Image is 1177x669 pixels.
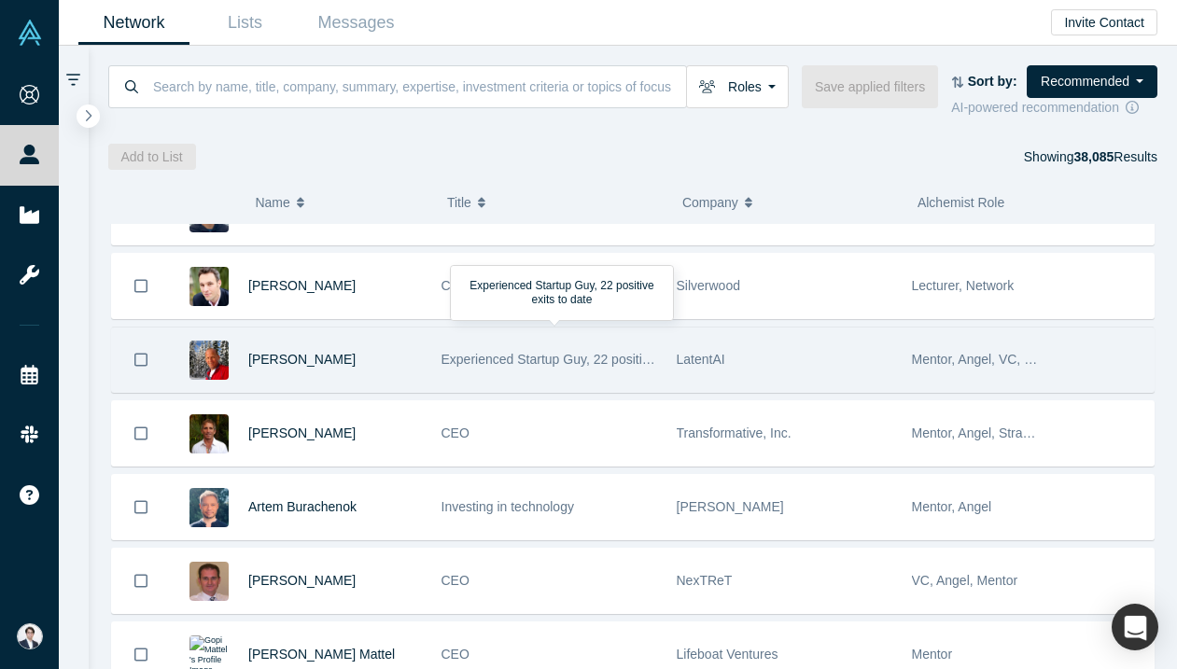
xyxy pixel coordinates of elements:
[912,573,1018,588] span: VC, Angel, Mentor
[441,425,469,440] span: CEO
[248,278,356,293] a: [PERSON_NAME]
[912,499,992,514] span: Mentor, Angel
[248,499,357,514] a: Artem Burachenok
[1051,9,1157,35] button: Invite Contact
[677,425,792,440] span: Transformative, Inc.
[447,183,471,222] span: Title
[112,328,170,392] button: Bookmark
[951,98,1157,118] div: AI-powered recommendation
[301,1,412,45] a: Messages
[189,267,229,306] img: Alexander Shartsis's Profile Image
[1073,149,1114,164] strong: 38,085
[686,65,789,108] button: Roles
[112,401,170,466] button: Bookmark
[189,414,229,453] img: Mark Chasan's Profile Image
[912,278,1015,293] span: Lecturer, Network
[151,64,686,108] input: Search by name, title, company, summary, expertise, investment criteria or topics of focus
[1027,65,1157,98] button: Recommended
[248,352,356,367] a: [PERSON_NAME]
[112,549,170,613] button: Bookmark
[255,183,427,222] button: Name
[682,183,738,222] span: Company
[912,352,1127,367] span: Mentor, Angel, VC, Strategic Investor
[441,647,469,662] span: CEO
[248,647,395,662] a: [PERSON_NAME] Mattel
[441,499,574,514] span: Investing in technology
[677,647,778,662] span: Lifeboat Ventures
[682,183,898,222] button: Company
[112,254,170,318] button: Bookmark
[802,65,938,108] button: Save applied filters
[918,195,1004,210] span: Alchemist Role
[677,573,733,588] span: NexTReT
[112,475,170,539] button: Bookmark
[255,183,289,222] span: Name
[1073,149,1157,164] span: Results
[912,647,953,662] span: Mentor
[189,1,301,45] a: Lists
[968,74,1017,89] strong: Sort by:
[677,499,784,514] span: [PERSON_NAME]
[441,278,542,293] span: CRO and Advisor
[248,573,356,588] a: [PERSON_NAME]
[108,144,196,170] button: Add to List
[189,341,229,380] img: Bruce Graham's Profile Image
[248,425,356,440] a: [PERSON_NAME]
[677,352,725,367] span: LatentAI
[441,352,730,367] span: Experienced Startup Guy, 22 positive exits to date
[677,278,740,293] span: Silverwood
[189,562,229,601] img: Albert Domingo Melgosa's Profile Image
[17,20,43,46] img: Alchemist Vault Logo
[441,573,469,588] span: CEO
[78,1,189,45] a: Network
[17,623,43,649] img: Eisuke Shimizu's Account
[447,183,663,222] button: Title
[1024,144,1157,170] div: Showing
[189,488,229,527] img: Artem Burachenok's Profile Image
